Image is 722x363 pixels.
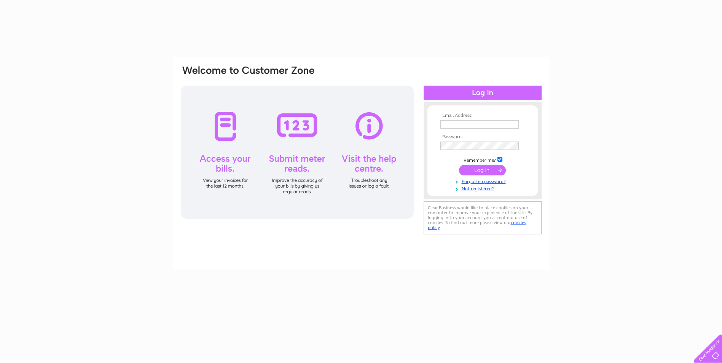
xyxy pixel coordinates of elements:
[438,113,527,118] th: Email Address:
[424,201,542,234] div: Clear Business would like to place cookies on your computer to improve your experience of the sit...
[440,177,527,185] a: Forgotten password?
[438,156,527,163] td: Remember me?
[428,220,526,230] a: cookies policy
[440,185,527,192] a: Not registered?
[459,165,506,175] input: Submit
[438,134,527,140] th: Password:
